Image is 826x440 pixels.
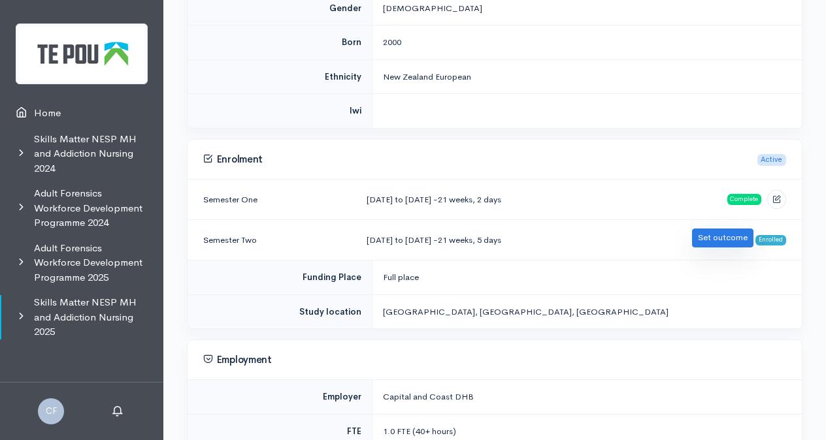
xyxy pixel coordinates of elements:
[356,179,682,220] td: [DATE] to [DATE] -
[372,25,802,60] td: 2000
[38,398,64,424] span: CF
[438,234,501,245] small: 21 weeks, 5 days
[203,153,757,165] h4: Enrolment
[188,59,372,94] td: Ethnicity
[188,294,372,328] td: Study location
[188,380,372,415] td: Employer
[438,194,501,205] small: 21 weeks, 2 days
[16,24,148,84] img: Te Pou
[203,354,786,366] h4: Employment
[692,228,753,247] a: Set outcome
[755,235,786,245] div: Enrolled
[383,71,787,84] div: New Zealand European
[188,94,372,128] td: Iwi
[188,25,372,60] td: Born
[38,404,64,416] a: CF
[356,220,682,260] td: [DATE] to [DATE] -
[383,390,787,403] div: Capital and Coast DHB
[383,271,787,284] div: Full place
[188,220,356,260] td: Semester Two
[188,179,356,220] td: Semester One
[727,194,762,204] div: Complete
[383,306,787,319] div: [GEOGRAPHIC_DATA], [GEOGRAPHIC_DATA], [GEOGRAPHIC_DATA]
[188,260,372,295] td: Funding Place
[757,154,786,166] span: Active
